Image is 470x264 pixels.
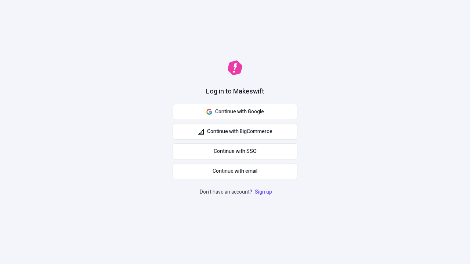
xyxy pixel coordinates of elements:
h1: Log in to Makeswift [206,87,264,96]
p: Don't have an account? [200,188,274,196]
button: Continue with BigCommerce [173,124,297,140]
a: Sign up [253,188,274,196]
button: Continue with email [173,163,297,179]
a: Continue with SSO [173,143,297,159]
button: Continue with Google [173,104,297,120]
span: Continue with BigCommerce [207,128,272,136]
span: Continue with email [213,167,257,175]
span: Continue with Google [215,108,264,116]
